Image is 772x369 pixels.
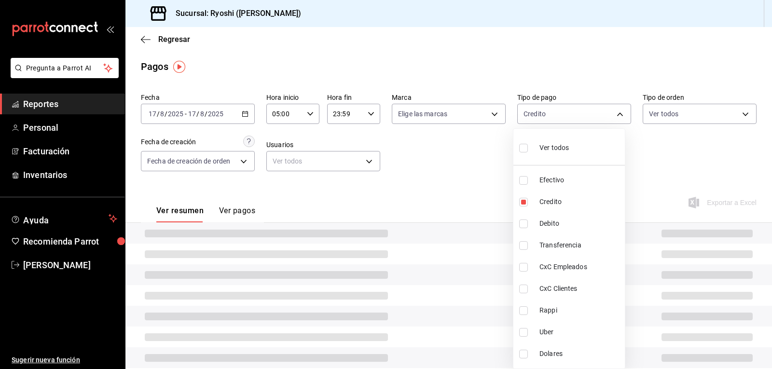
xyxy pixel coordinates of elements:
img: Tooltip marker [173,61,185,73]
span: Dolares [539,349,621,359]
span: Efectivo [539,175,621,185]
span: CxC Clientes [539,284,621,294]
span: Debito [539,219,621,229]
span: Transferencia [539,240,621,250]
span: CxC Empleados [539,262,621,272]
span: Rappi [539,305,621,315]
span: Credito [539,197,621,207]
span: Ver todos [539,143,569,153]
span: Uber [539,327,621,337]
